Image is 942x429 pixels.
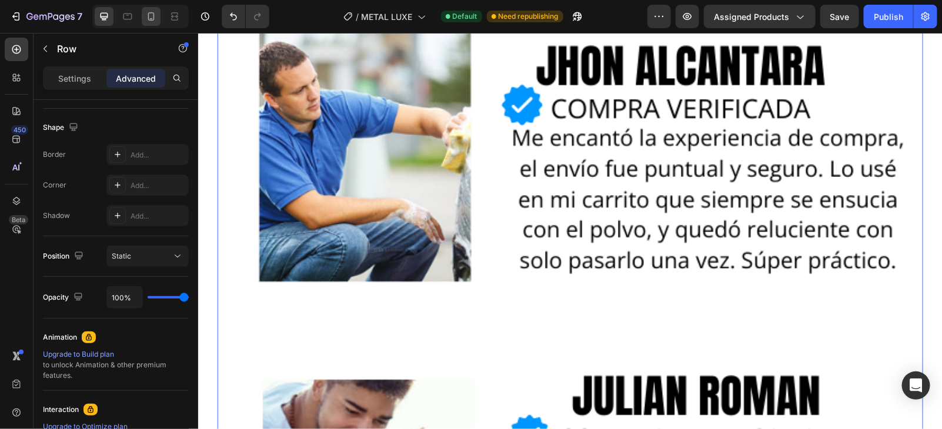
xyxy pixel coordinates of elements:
div: Add... [131,180,186,191]
div: Position [43,249,86,264]
button: Assigned Products [704,5,816,28]
div: 450 [11,125,28,135]
span: Assigned Products [714,11,789,23]
div: Shadow [43,210,70,221]
button: Publish [864,5,913,28]
div: Opacity [43,290,85,306]
span: / [356,11,359,23]
div: Open Intercom Messenger [902,371,930,400]
p: Advanced [116,72,156,85]
div: Undo/Redo [222,5,269,28]
div: Shape [43,120,81,136]
div: Corner [43,180,66,190]
input: Auto [107,287,142,308]
button: 7 [5,5,88,28]
span: Need republishing [499,11,559,22]
div: to unlock Animation & other premium features. [43,349,189,381]
p: Settings [58,72,91,85]
p: 7 [77,9,82,24]
div: Border [43,149,66,160]
span: METAL LUXE [362,11,413,23]
span: Static [112,252,131,260]
span: Save [830,12,850,22]
div: Beta [9,215,28,224]
div: Add... [131,211,186,222]
div: Interaction [43,404,79,415]
div: Upgrade to Build plan [43,349,189,360]
button: Static [106,246,189,267]
iframe: Design area [198,33,942,429]
div: Publish [874,11,903,23]
div: Add... [131,150,186,160]
button: Save [820,5,859,28]
p: Row [57,42,157,56]
div: Animation [43,332,77,343]
span: Default [453,11,477,22]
